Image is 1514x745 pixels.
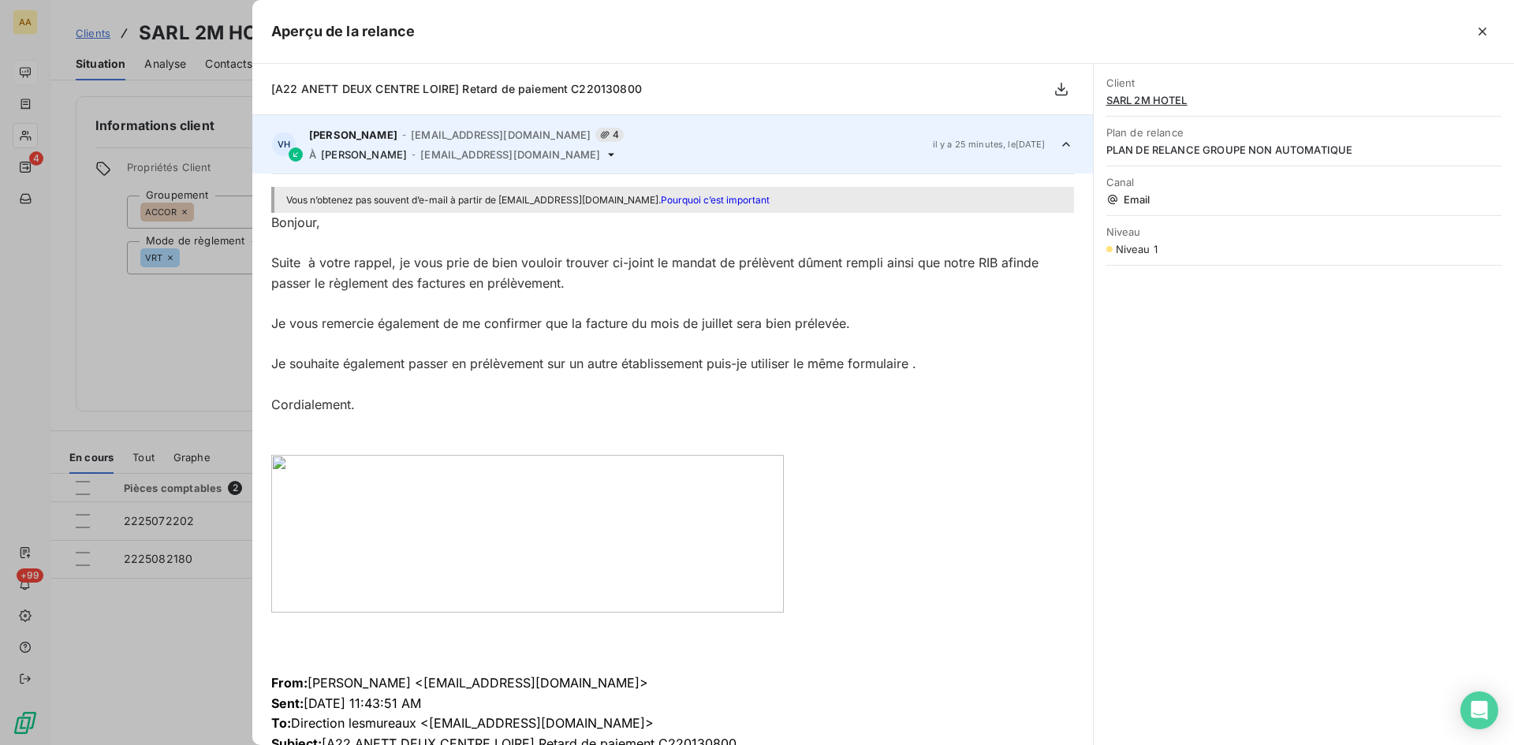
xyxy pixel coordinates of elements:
img: image003.png@01DC23F3.7E614040 [271,455,784,613]
a: [EMAIL_ADDRESS][DOMAIN_NAME] [423,675,640,691]
span: À [309,148,316,161]
span: Bonjour, [271,214,320,230]
span: From: [271,675,308,691]
span: SARL 2M HOTEL [1106,94,1501,106]
span: [PERSON_NAME] [309,129,397,141]
span: Plan de relance [1106,126,1501,139]
span: [EMAIL_ADDRESS][DOMAIN_NAME] [420,148,600,161]
span: - [412,150,416,159]
h5: Aperçu de la relance [271,20,415,43]
span: Suite à votre rappel, je vous prie de bien vouloir trouver ci-joint le mandat de prélèvent dûment... [271,255,1039,291]
div: VH [271,132,296,157]
span: 4 [595,128,624,142]
span: [A22 ANETT DEUX CENTRE LOIRE] Retard de paiement C220130800 [271,82,642,95]
a: Pourquoi c’est important [661,194,770,206]
div: Open Intercom Messenger [1460,691,1498,729]
a: [EMAIL_ADDRESS][DOMAIN_NAME] [429,715,645,731]
span: Je vous remercie également de me confirmer que la facture du mois de juillet sera bien prélevée. [271,315,850,331]
span: il y a 25 minutes , le [DATE] [933,140,1046,149]
div: Vous n’obtenez pas souvent d’e-mail à partir de [EMAIL_ADDRESS][DOMAIN_NAME]. [286,192,1062,207]
span: Email [1106,193,1501,206]
span: [EMAIL_ADDRESS][DOMAIN_NAME] [411,129,591,141]
b: Sent: [271,695,304,711]
span: - [402,130,406,140]
span: Cordialement. [271,397,355,412]
b: To: [271,715,291,731]
span: PLAN DE RELANCE GROUPE NON AUTOMATIQUE [1106,143,1501,156]
span: Niveau [1106,225,1501,238]
span: Je souhaite également passer en prélèvement sur un autre établissement puis-je utiliser le même f... [271,356,916,371]
span: Client [1106,76,1501,89]
span: [PERSON_NAME] [321,148,407,161]
span: Canal [1106,176,1501,188]
span: Niveau 1 [1116,243,1158,255]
